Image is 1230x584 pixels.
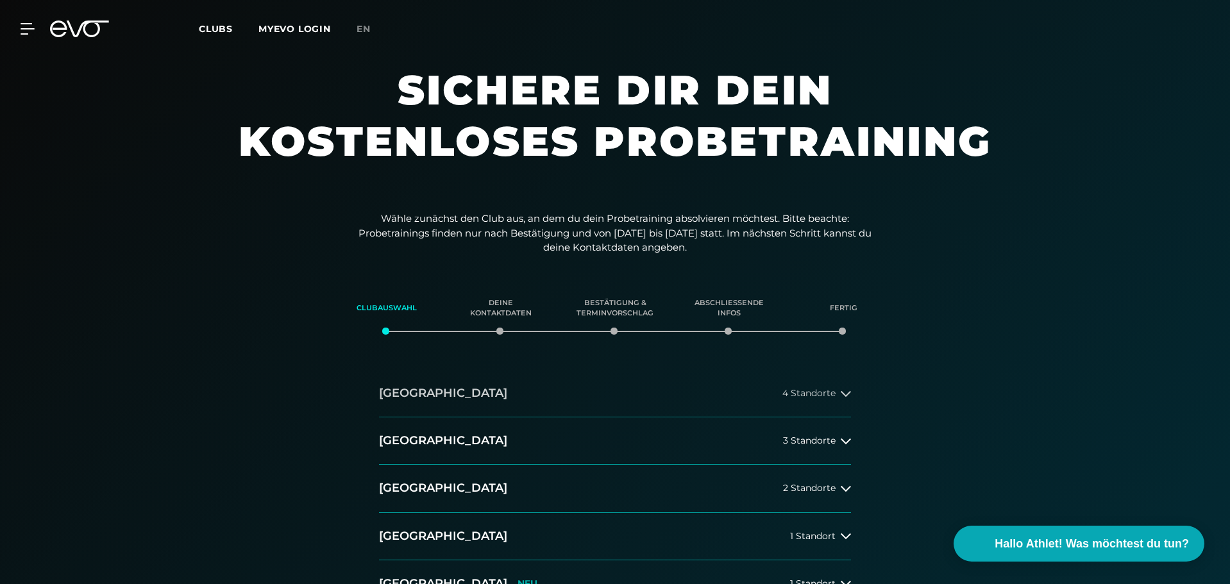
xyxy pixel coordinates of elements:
[379,528,507,544] h2: [GEOGRAPHIC_DATA]
[379,417,851,465] button: [GEOGRAPHIC_DATA]3 Standorte
[357,23,371,35] span: en
[574,291,656,326] div: Bestätigung & Terminvorschlag
[357,22,386,37] a: en
[230,64,1000,192] h1: Sichere dir dein kostenloses Probetraining
[379,433,507,449] h2: [GEOGRAPHIC_DATA]
[783,436,836,446] span: 3 Standorte
[379,480,507,496] h2: [GEOGRAPHIC_DATA]
[258,23,331,35] a: MYEVO LOGIN
[379,385,507,401] h2: [GEOGRAPHIC_DATA]
[460,291,542,326] div: Deine Kontaktdaten
[783,483,836,493] span: 2 Standorte
[995,535,1189,553] span: Hallo Athlet! Was möchtest du tun?
[346,291,428,326] div: Clubauswahl
[802,291,884,326] div: Fertig
[358,212,872,255] p: Wähle zunächst den Club aus, an dem du dein Probetraining absolvieren möchtest. Bitte beachte: Pr...
[790,531,836,541] span: 1 Standort
[379,370,851,417] button: [GEOGRAPHIC_DATA]4 Standorte
[379,513,851,560] button: [GEOGRAPHIC_DATA]1 Standort
[379,465,851,512] button: [GEOGRAPHIC_DATA]2 Standorte
[199,22,258,35] a: Clubs
[199,23,233,35] span: Clubs
[954,526,1204,562] button: Hallo Athlet! Was möchtest du tun?
[688,291,770,326] div: Abschließende Infos
[782,388,836,398] span: 4 Standorte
